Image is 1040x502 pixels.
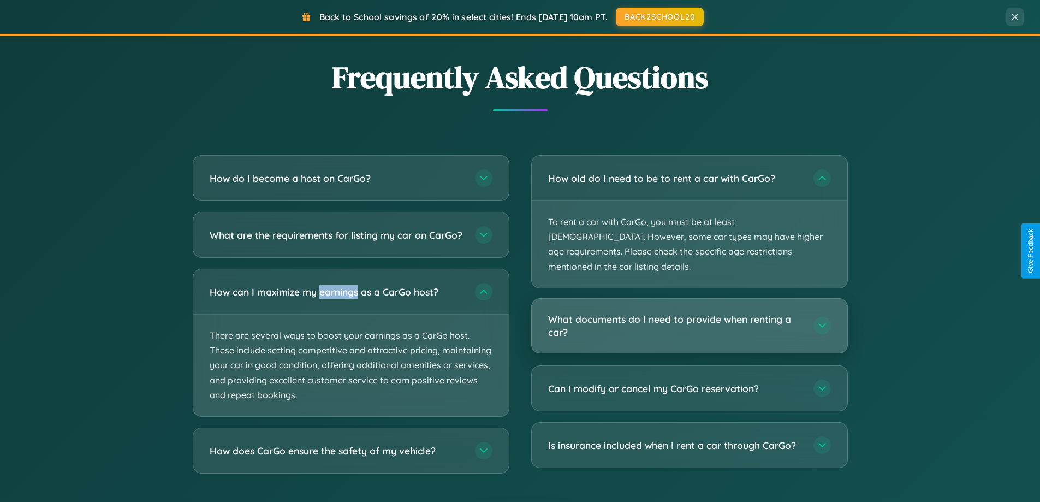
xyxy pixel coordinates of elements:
[548,312,803,339] h3: What documents do I need to provide when renting a car?
[548,172,803,185] h3: How old do I need to be to rent a car with CarGo?
[548,382,803,395] h3: Can I modify or cancel my CarGo reservation?
[193,315,509,416] p: There are several ways to boost your earnings as a CarGo host. These include setting competitive ...
[210,444,464,458] h3: How does CarGo ensure the safety of my vehicle?
[319,11,608,22] span: Back to School savings of 20% in select cities! Ends [DATE] 10am PT.
[210,172,464,185] h3: How do I become a host on CarGo?
[193,56,848,98] h2: Frequently Asked Questions
[548,439,803,452] h3: Is insurance included when I rent a car through CarGo?
[532,201,847,288] p: To rent a car with CarGo, you must be at least [DEMOGRAPHIC_DATA]. However, some car types may ha...
[210,285,464,299] h3: How can I maximize my earnings as a CarGo host?
[210,228,464,242] h3: What are the requirements for listing my car on CarGo?
[1027,229,1035,273] div: Give Feedback
[616,8,704,26] button: BACK2SCHOOL20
